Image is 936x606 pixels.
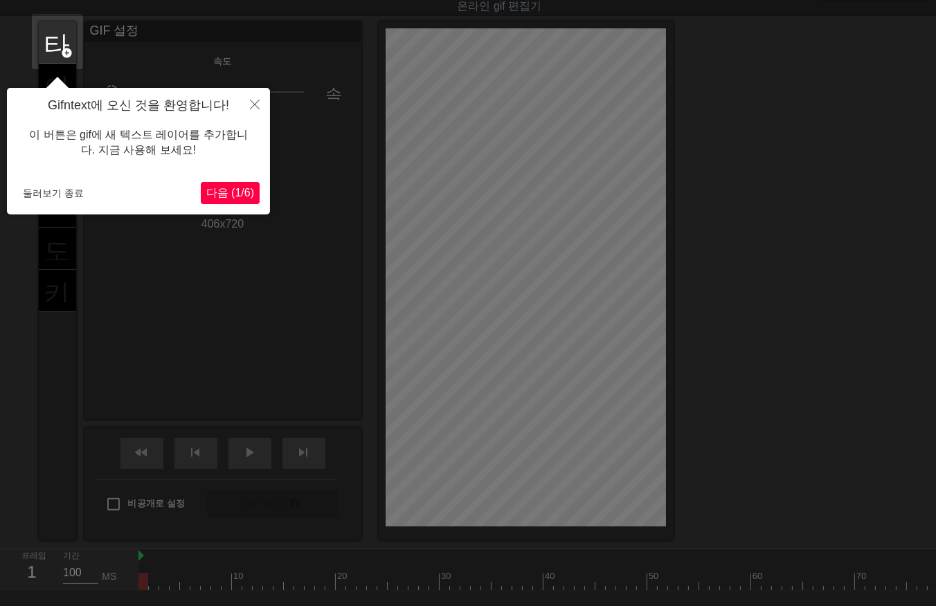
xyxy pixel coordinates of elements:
[17,183,89,203] button: 둘러보기 종료
[17,98,260,113] h4: Gifntext에 오신 것을 환영합니다!
[240,88,270,120] button: 닫다
[206,187,254,199] span: 다음 (1/6)
[17,113,260,172] div: 이 버튼은 gif에 새 텍스트 레이어를 추가합니다. 지금 사용해 보세요!
[201,182,260,204] button: 다음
